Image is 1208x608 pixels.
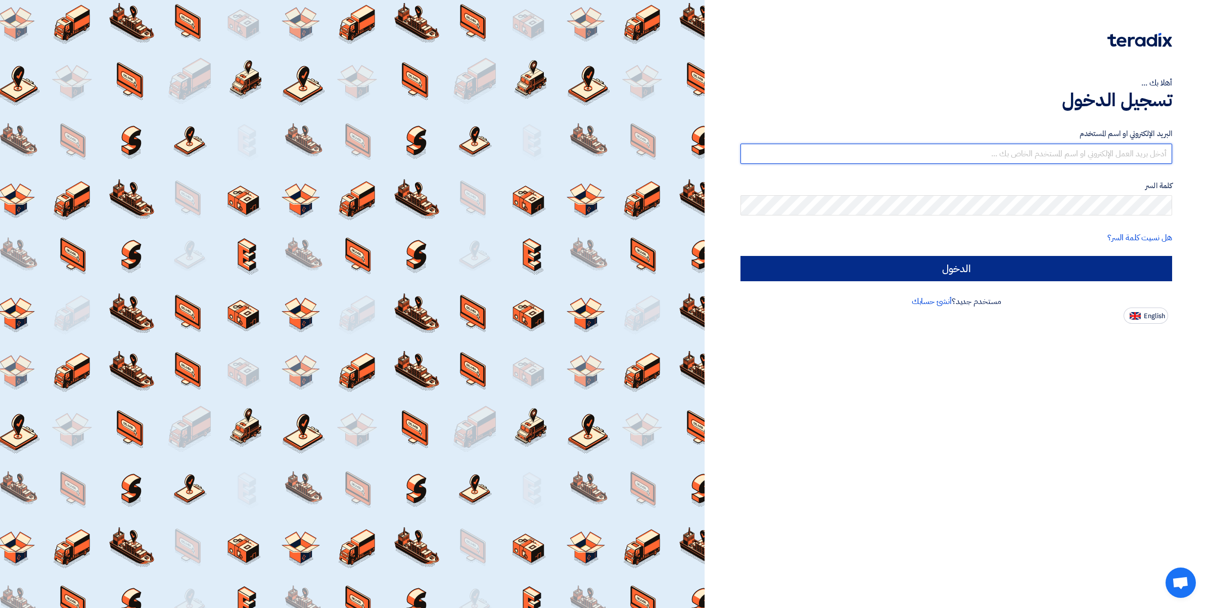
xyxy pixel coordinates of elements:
input: أدخل بريد العمل الإلكتروني او اسم المستخدم الخاص بك ... [740,144,1172,164]
a: Open chat [1166,568,1196,598]
input: الدخول [740,256,1172,281]
label: كلمة السر [740,180,1172,192]
div: مستخدم جديد؟ [740,295,1172,308]
a: هل نسيت كلمة السر؟ [1107,232,1172,244]
h1: تسجيل الدخول [740,89,1172,111]
div: أهلا بك ... [740,77,1172,89]
button: English [1124,308,1168,324]
a: أنشئ حسابك [912,295,952,308]
img: Teradix logo [1107,33,1172,47]
span: English [1144,313,1165,320]
label: البريد الإلكتروني او اسم المستخدم [740,128,1172,140]
img: en-US.png [1130,312,1141,320]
